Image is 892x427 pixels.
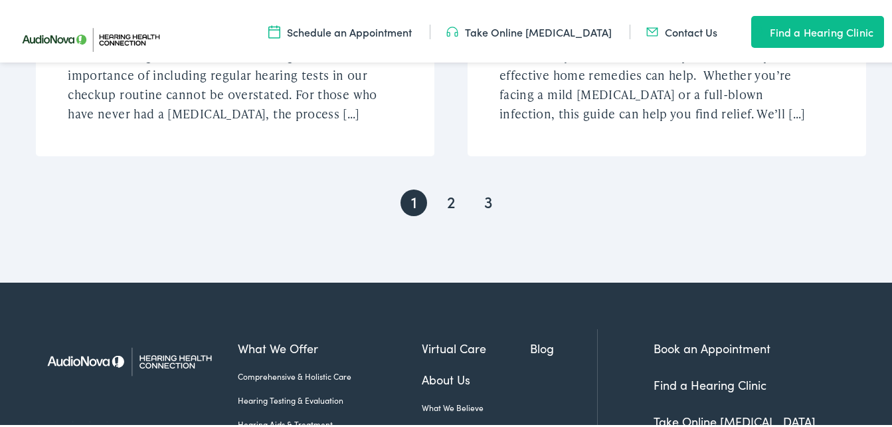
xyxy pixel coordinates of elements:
[422,337,529,355] a: Virtual Care
[422,399,529,411] a: What We Believe
[530,337,597,355] a: Blog
[646,22,658,37] img: utility icon
[475,187,501,213] a: Goto Page 3
[646,22,717,37] a: Contact Us
[654,374,766,390] a: Find a Hearing Clinic
[654,337,770,354] a: Book an Appointment
[268,22,280,37] img: utility icon
[238,337,422,355] a: What We Offer
[751,13,884,45] a: Find a Hearing Clinic
[422,368,529,386] a: About Us
[446,22,458,37] img: utility icon
[238,368,422,380] a: Comprehensive & Holistic Care
[36,327,219,391] img: Hearing Health Connection
[438,187,464,213] a: Goto Page 2
[446,22,612,37] a: Take Online [MEDICAL_DATA]
[401,187,427,213] span: Current page, page 1
[751,21,763,37] img: utility icon
[238,392,422,404] a: Hearing Testing & Evaluation
[268,22,412,37] a: Schedule an Appointment
[654,410,816,427] a: Take Online [MEDICAL_DATA]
